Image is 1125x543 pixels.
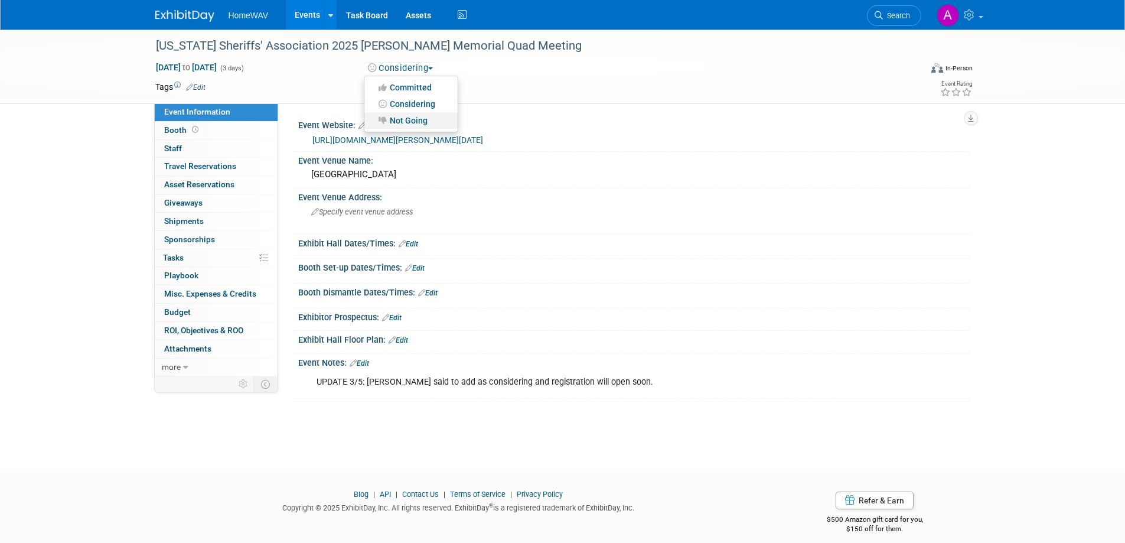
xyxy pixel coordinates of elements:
[164,235,215,244] span: Sponsorships
[298,308,970,324] div: Exhibitor Prospectus:
[155,158,278,175] a: Travel Reservations
[393,490,400,499] span: |
[382,314,402,322] a: Edit
[164,144,182,153] span: Staff
[370,490,378,499] span: |
[298,331,970,346] div: Exhibit Hall Floor Plan:
[350,359,369,368] a: Edit
[402,490,439,499] a: Contact Us
[418,289,438,297] a: Edit
[298,152,970,167] div: Event Venue Name:
[155,359,278,376] a: more
[354,490,369,499] a: Blog
[507,490,515,499] span: |
[155,62,217,73] span: [DATE] [DATE]
[298,354,970,369] div: Event Notes:
[298,116,970,132] div: Event Website:
[155,140,278,158] a: Staff
[186,83,206,92] a: Edit
[219,64,244,72] span: (3 days)
[162,362,181,372] span: more
[155,122,278,139] a: Booth
[940,81,972,87] div: Event Rating
[298,235,970,250] div: Exhibit Hall Dates/Times:
[517,490,563,499] a: Privacy Policy
[155,322,278,340] a: ROI, Objectives & ROO
[364,79,458,96] a: Committed
[164,326,243,335] span: ROI, Objectives & ROO
[308,370,840,394] div: UPDATE 3/5: [PERSON_NAME] said to add as considering and registration will open soon.
[164,107,230,116] span: Event Information
[450,490,506,499] a: Terms of Service
[867,5,921,26] a: Search
[364,62,438,74] button: Considering
[358,122,378,130] a: Edit
[164,198,203,207] span: Giveaways
[164,271,198,280] span: Playbook
[155,267,278,285] a: Playbook
[155,340,278,358] a: Attachments
[190,125,201,134] span: Booth not reserved yet
[489,502,493,509] sup: ®
[164,161,236,171] span: Travel Reservations
[836,492,914,509] a: Refer & Earn
[164,216,204,226] span: Shipments
[164,289,256,298] span: Misc. Expenses & Credits
[931,63,943,73] img: Format-Inperson.png
[155,103,278,121] a: Event Information
[399,240,418,248] a: Edit
[164,125,201,135] span: Booth
[155,285,278,303] a: Misc. Expenses & Credits
[233,376,254,392] td: Personalize Event Tab Strip
[229,11,269,20] span: HomeWAV
[155,304,278,321] a: Budget
[780,524,970,534] div: $150 off for them.
[155,176,278,194] a: Asset Reservations
[164,180,234,189] span: Asset Reservations
[312,135,483,145] a: [URL][DOMAIN_NAME][PERSON_NAME][DATE]
[155,500,762,513] div: Copyright © 2025 ExhibitDay, Inc. All rights reserved. ExhibitDay is a registered trademark of Ex...
[155,249,278,267] a: Tasks
[307,165,961,184] div: [GEOGRAPHIC_DATA]
[164,307,191,317] span: Budget
[253,376,278,392] td: Toggle Event Tabs
[380,490,391,499] a: API
[364,96,458,112] a: Considering
[155,231,278,249] a: Sponsorships
[163,253,184,262] span: Tasks
[298,284,970,299] div: Booth Dismantle Dates/Times:
[389,336,408,344] a: Edit
[298,188,970,203] div: Event Venue Address:
[155,194,278,212] a: Giveaways
[155,213,278,230] a: Shipments
[937,4,959,27] img: Amanda Jasper
[298,259,970,274] div: Booth Set-up Dates/Times:
[364,112,458,129] a: Not Going
[311,207,413,216] span: Specify event venue address
[181,63,192,72] span: to
[883,11,910,20] span: Search
[152,35,904,57] div: [US_STATE] Sheriffs' Association 2025 [PERSON_NAME] Memorial Quad Meeting
[405,264,425,272] a: Edit
[164,344,211,353] span: Attachments
[852,61,973,79] div: Event Format
[155,10,214,22] img: ExhibitDay
[945,64,973,73] div: In-Person
[155,81,206,93] td: Tags
[441,490,448,499] span: |
[780,507,970,534] div: $500 Amazon gift card for you,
